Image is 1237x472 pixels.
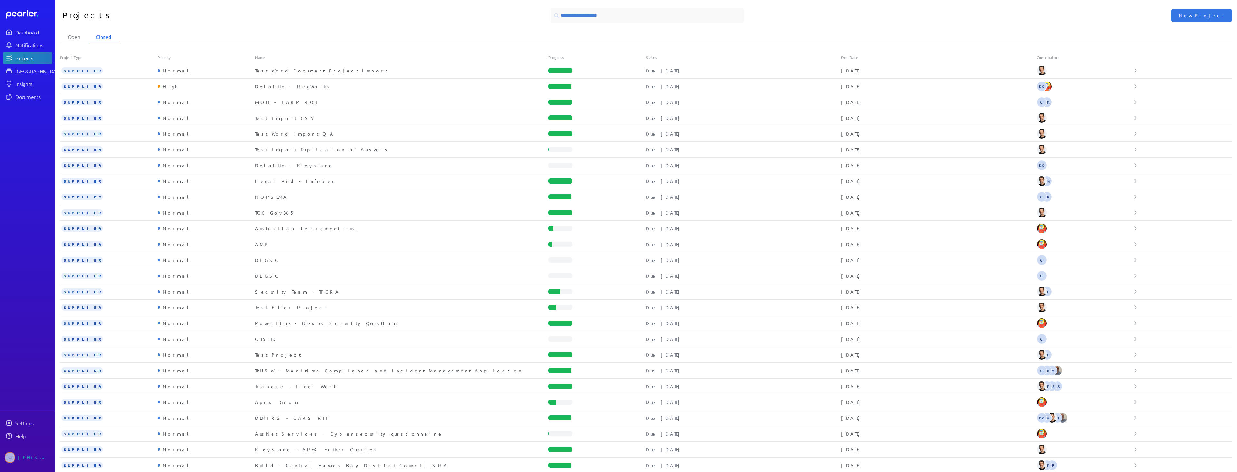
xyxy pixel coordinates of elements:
[841,241,1036,247] div: [DATE]
[841,162,1036,169] div: [DATE]
[18,452,50,463] div: [PERSON_NAME]
[160,83,177,90] div: High
[646,336,683,342] p: Due [DATE]
[841,383,1036,390] div: [DATE]
[1037,144,1047,155] img: James Layton
[160,67,191,74] div: Normal
[1037,239,1047,249] img: Jon Mills
[61,194,103,200] span: SUPPLIER
[61,209,103,216] span: SUPPLIER
[158,55,255,60] div: Priority
[3,26,52,38] a: Dashboard
[841,430,1036,437] div: [DATE]
[646,430,683,437] p: Due [DATE]
[646,288,683,295] p: Due [DATE]
[62,8,350,23] h1: Projects
[841,399,1036,405] div: [DATE]
[255,178,548,184] div: Legal Aid - InfoSec
[160,115,191,121] div: Normal
[61,99,103,105] span: SUPPLIER
[255,430,548,437] div: AusNet Services - Cybersecurity questionnaire
[255,55,548,60] div: Name
[841,336,1036,342] div: [DATE]
[1037,65,1047,76] img: James Layton
[1042,81,1052,92] img: Jon Mills
[255,415,548,421] div: DEMIRS - CARS RFT
[255,225,548,232] div: Australian Retirement Trust
[646,320,683,326] p: Due [DATE]
[1037,55,1134,60] div: Contributors
[841,55,1036,60] div: Due Date
[61,415,103,421] span: SUPPLIER
[841,83,1036,90] div: [DATE]
[61,115,103,121] span: SUPPLIER
[1042,97,1052,107] span: Dan Kilgallon
[255,288,548,295] div: Security Team - TPCRA
[1042,350,1052,360] span: Robin Pearler
[255,320,548,326] div: Powerlink - Nexus Security Questions
[160,130,191,137] div: Normal
[1042,286,1052,297] span: Paul Parsons
[646,352,683,358] p: Due [DATE]
[841,288,1036,295] div: [DATE]
[1042,381,1052,391] span: Paul Parsons
[646,415,683,421] p: Due [DATE]
[15,81,52,87] div: Insights
[646,273,683,279] p: Due [DATE]
[3,78,52,90] a: Insights
[255,115,548,121] div: Test Import CSV
[61,288,103,295] span: SUPPLIER
[255,399,548,405] div: Apex Group
[255,162,548,169] div: Deloitte - Keystone
[1037,286,1047,297] img: James Layton
[1052,365,1062,376] img: Jason Riches
[160,352,191,358] div: Normal
[60,55,158,60] div: Project Type
[646,225,683,232] p: Due [DATE]
[255,209,548,216] div: TCC Gov365
[1037,97,1047,107] span: Carolina Irigoyen
[1057,413,1068,423] img: Jason Riches
[160,320,191,326] div: Normal
[1037,255,1047,265] span: Carolina Irigoyen
[61,446,103,453] span: SUPPLIER
[160,225,191,232] div: Normal
[1037,397,1047,407] img: Jon Mills
[3,417,52,429] a: Settings
[646,257,683,263] p: Due [DATE]
[255,367,548,374] div: TfNSW - Maritime Compliance and Incident Management Application
[255,146,548,153] div: Test Import Duplication of Answers
[160,430,191,437] div: Normal
[15,433,52,439] div: Help
[61,225,103,232] span: SUPPLIER
[646,209,683,216] p: Due [DATE]
[255,383,548,390] div: Trapeze - Inner West
[1037,160,1047,170] span: Dan Kilgallon
[841,178,1036,184] div: [DATE]
[160,146,191,153] div: Normal
[841,130,1036,137] div: [DATE]
[15,55,52,61] div: Projects
[841,67,1036,74] div: [DATE]
[646,462,683,468] p: Due [DATE]
[1037,460,1047,470] img: James Layton
[255,304,548,311] div: Test Filter Project
[646,146,683,153] p: Due [DATE]
[160,257,191,263] div: Normal
[646,130,683,137] p: Due [DATE]
[841,352,1036,358] div: [DATE]
[548,55,646,60] div: Progress
[255,257,548,263] div: DLGSC
[61,336,103,342] span: SUPPLIER
[646,115,683,121] p: Due [DATE]
[646,399,683,405] p: Due [DATE]
[160,462,191,468] div: Normal
[841,115,1036,121] div: [DATE]
[1037,302,1047,313] img: James Layton
[61,399,103,405] span: SUPPLIER
[255,67,548,74] div: Test Word Document Project Import
[160,288,191,295] div: Normal
[61,146,103,153] span: SUPPLIER
[160,399,191,405] div: Normal
[61,352,103,358] span: SUPPLIER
